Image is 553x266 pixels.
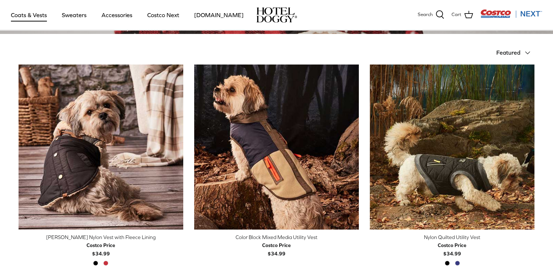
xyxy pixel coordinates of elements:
[19,233,183,258] a: [PERSON_NAME] Nylon Vest with Fleece Lining Costco Price$34.99
[480,9,542,18] img: Costco Next
[418,11,433,19] span: Search
[95,3,139,27] a: Accessories
[87,241,115,256] b: $34.99
[370,233,534,241] div: Nylon Quilted Utility Vest
[370,64,534,230] a: Nylon Quilted Utility Vest
[141,3,186,27] a: Costco Next
[452,11,461,19] span: Cart
[370,233,534,258] a: Nylon Quilted Utility Vest Costco Price$34.99
[438,241,466,249] div: Costco Price
[256,7,297,23] a: hoteldoggy.com hoteldoggycom
[194,64,359,230] img: tan dog wearing a blue & brown vest
[19,233,183,241] div: [PERSON_NAME] Nylon Vest with Fleece Lining
[262,241,291,249] div: Costco Price
[262,241,291,256] b: $34.99
[4,3,53,27] a: Coats & Vests
[418,10,444,20] a: Search
[496,49,520,56] span: Featured
[452,10,473,20] a: Cart
[496,45,535,61] button: Featured
[19,64,183,230] a: Melton Nylon Vest with Fleece Lining
[87,241,115,249] div: Costco Price
[188,3,250,27] a: [DOMAIN_NAME]
[480,14,542,19] a: Visit Costco Next
[55,3,93,27] a: Sweaters
[194,64,359,230] a: Color Block Mixed Media Utility Vest
[256,7,297,23] img: hoteldoggycom
[194,233,359,258] a: Color Block Mixed Media Utility Vest Costco Price$34.99
[438,241,466,256] b: $34.99
[194,233,359,241] div: Color Block Mixed Media Utility Vest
